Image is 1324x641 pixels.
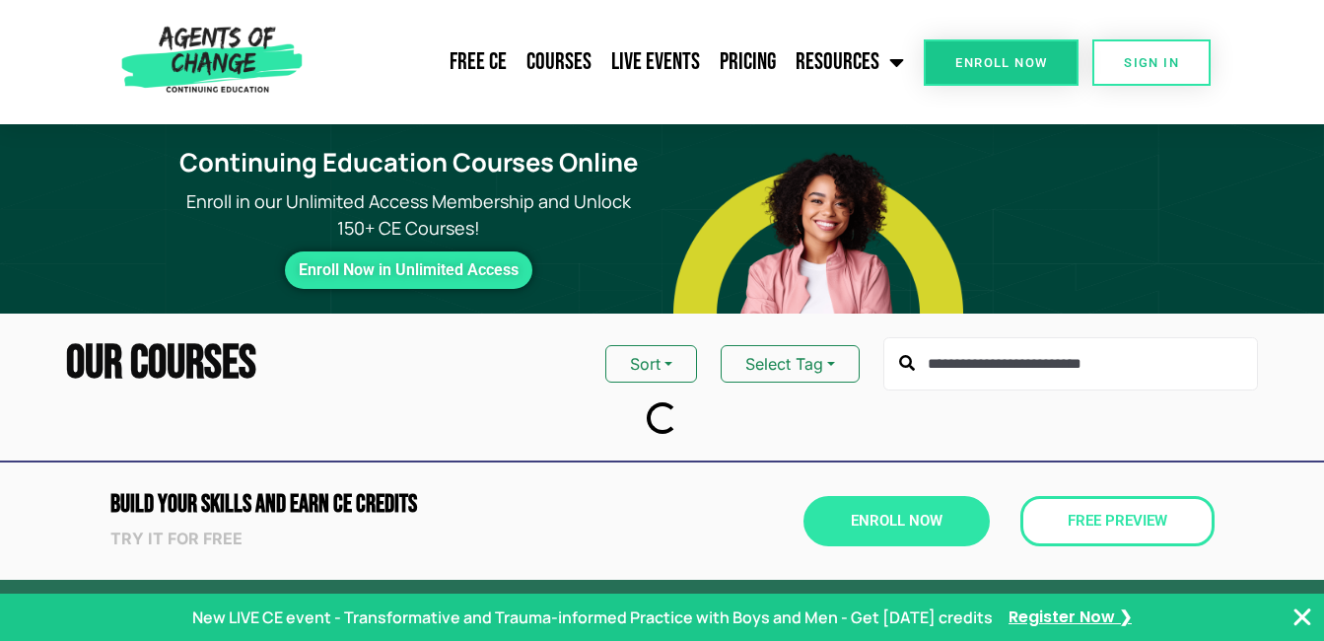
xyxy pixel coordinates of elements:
span: Enroll Now in Unlimited Access [299,265,519,275]
a: Live Events [601,37,710,87]
button: Select Tag [721,345,860,383]
h2: Build Your Skills and Earn CE CREDITS [110,492,653,517]
a: Free Preview [1020,496,1215,546]
a: Resources [786,37,914,87]
a: Enroll Now in Unlimited Access [285,251,532,289]
h2: Our Courses [66,340,256,388]
span: Free Preview [1068,514,1167,529]
a: Pricing [710,37,786,87]
a: Register Now ❯ [1009,606,1132,628]
a: Enroll Now [924,39,1079,86]
a: Enroll Now [803,496,990,546]
span: SIGN IN [1124,56,1179,69]
a: Free CE [440,37,517,87]
span: Enroll Now [851,514,942,529]
a: SIGN IN [1092,39,1211,86]
span: Enroll Now [955,56,1047,69]
button: Sort [605,345,697,383]
nav: Menu [311,37,914,87]
p: New LIVE CE event - Transformative and Trauma-informed Practice with Boys and Men - Get [DATE] cr... [192,605,993,629]
p: Enroll in our Unlimited Access Membership and Unlock 150+ CE Courses! [156,188,662,242]
strong: Try it for free [110,529,243,548]
a: Courses [517,37,601,87]
h1: Continuing Education Courses Online [168,148,651,178]
button: Close Banner [1290,605,1314,629]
